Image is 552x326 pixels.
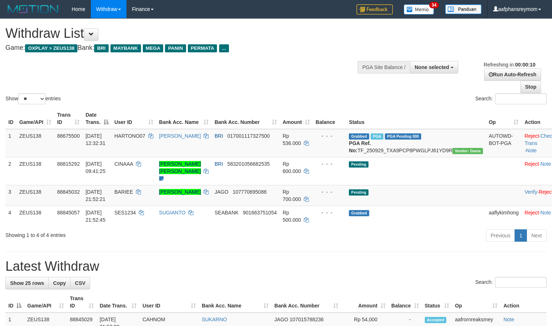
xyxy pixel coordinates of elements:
span: CINAAA [114,161,133,167]
a: SUKARNO [202,317,227,322]
th: Balance: activate to sort column ascending [388,292,422,313]
span: Rp 700.000 [283,189,301,202]
th: ID [5,108,16,129]
a: Copy [48,277,70,289]
button: None selected [410,61,458,73]
b: PGA Ref. No: [349,140,371,153]
span: [DATE] 12:32:31 [85,133,105,146]
span: Copy 107770695086 to clipboard [233,189,266,195]
a: [PERSON_NAME] [PERSON_NAME] [159,161,201,174]
select: Showentries [18,93,45,104]
span: BARIEE [114,189,133,195]
span: 88815292 [57,161,80,167]
div: - - - [316,132,343,140]
span: Copy 017001117327500 to clipboard [227,133,270,139]
a: Reject [524,161,539,167]
span: PERMATA [188,44,217,52]
th: Op: activate to sort column ascending [452,292,500,313]
span: MAYBANK [110,44,141,52]
td: ZEUS138 [16,206,54,226]
div: Showing 1 to 4 of 4 entries [5,229,225,239]
img: panduan.png [445,4,482,14]
span: [DATE] 21:52:21 [85,189,105,202]
span: PANIN [165,44,186,52]
div: - - - [316,188,343,196]
h1: Withdraw List [5,26,361,41]
a: Note [526,148,537,153]
th: Date Trans.: activate to sort column descending [82,108,111,129]
th: Amount: activate to sort column ascending [280,108,313,129]
th: Trans ID: activate to sort column ascending [54,108,82,129]
span: Pending [349,161,368,168]
th: User ID: activate to sort column ascending [140,292,199,313]
span: Grabbed [349,210,369,216]
span: Copy 583201056682535 to clipboard [227,161,270,167]
a: Run Auto-Refresh [484,68,541,81]
a: Reject [524,133,539,139]
span: Refreshing in: [484,62,535,68]
span: Rp 600.000 [283,161,301,174]
span: 88845032 [57,189,80,195]
th: Date Trans.: activate to sort column ascending [97,292,140,313]
span: Marked by aaftrukkakada [371,133,383,140]
td: ZEUS138 [16,129,54,157]
th: User ID: activate to sort column ascending [112,108,156,129]
a: [PERSON_NAME] [159,189,201,195]
div: - - - [316,160,343,168]
span: JAGO [214,189,228,195]
span: SES1234 [114,210,136,216]
span: Rp 500.000 [283,210,301,223]
a: Note [540,210,551,216]
th: Bank Acc. Name: activate to sort column ascending [156,108,212,129]
input: Search: [495,277,547,288]
label: Show entries [5,93,61,104]
th: ID: activate to sort column descending [5,292,24,313]
div: - - - [316,209,343,216]
a: CSV [70,277,90,289]
td: ZEUS138 [16,157,54,185]
span: SEABANK [214,210,238,216]
label: Search: [475,277,547,288]
span: 88845057 [57,210,80,216]
td: 1 [5,129,16,157]
td: AUTOWD-BOT-PGA [486,129,522,157]
span: None selected [415,64,449,70]
span: CSV [75,280,85,286]
span: Copy [53,280,66,286]
span: PGA Pending [385,133,421,140]
td: 2 [5,157,16,185]
span: BRI [94,44,108,52]
a: Reject [524,210,539,216]
img: MOTION_logo.png [5,4,61,15]
a: Stop [520,81,541,93]
th: Game/API: activate to sort column ascending [24,292,67,313]
a: SUGIANTO [159,210,186,216]
th: Balance [313,108,346,129]
span: 88675500 [57,133,80,139]
th: Status [346,108,486,129]
span: HARTONO07 [114,133,145,139]
th: Amount: activate to sort column ascending [341,292,388,313]
th: Op: activate to sort column ascending [486,108,522,129]
span: BRI [214,133,223,139]
a: Show 25 rows [5,277,49,289]
span: Show 25 rows [10,280,44,286]
td: TF_250929_TXA9PCP8PWGLPJ61YD9R [346,129,486,157]
a: Note [503,317,514,322]
span: [DATE] 21:52:45 [85,210,105,223]
span: OXPLAY > ZEUS138 [25,44,77,52]
span: JAGO [274,317,288,322]
span: ... [219,44,229,52]
span: Pending [349,189,368,196]
th: Bank Acc. Number: activate to sort column ascending [271,292,341,313]
input: Search: [495,93,547,104]
span: BRI [214,161,223,167]
div: PGA Site Balance / [358,61,410,73]
span: Vendor URL: https://trx31.1velocity.biz [452,148,483,154]
th: Bank Acc. Number: activate to sort column ascending [211,108,279,129]
th: Action [500,292,547,313]
a: [PERSON_NAME] [159,133,201,139]
a: 1 [515,229,527,242]
img: Button%20Memo.svg [404,4,434,15]
th: Bank Acc. Name: activate to sort column ascending [199,292,271,313]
